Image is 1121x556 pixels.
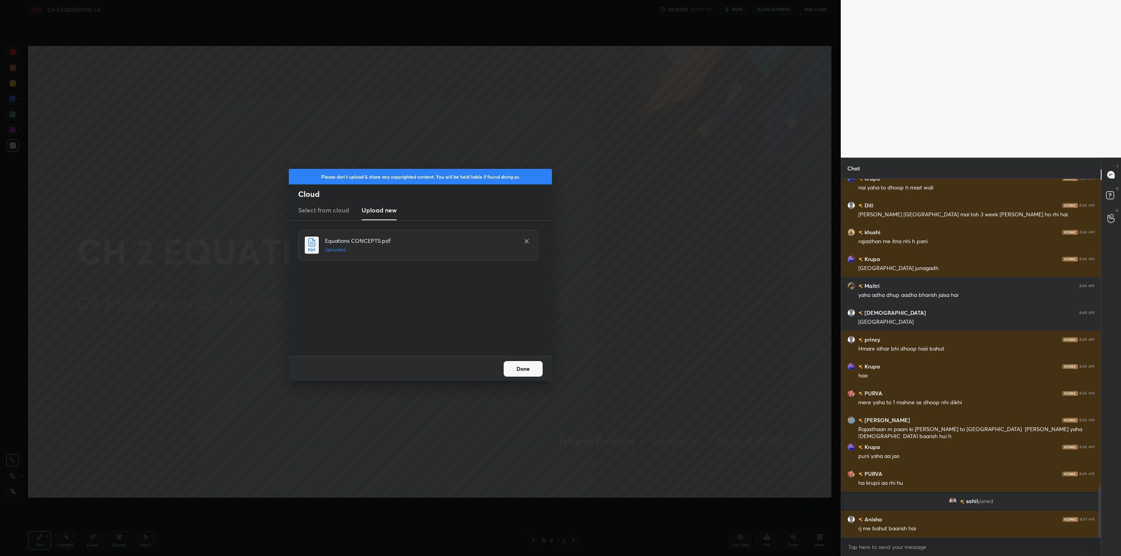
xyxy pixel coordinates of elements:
[1062,391,1078,396] img: iconic-dark.1390631f.png
[1063,517,1078,522] img: iconic-dark.1390631f.png
[1062,337,1078,342] img: iconic-dark.1390631f.png
[966,498,978,504] span: sahil
[1079,391,1095,396] div: 8:46 AM
[858,479,1095,487] div: ha krupii aa rhi hu
[1079,310,1095,315] div: 8:46 AM
[863,470,882,478] h6: PURVA
[325,237,516,245] h4: Equations CONCEPTS.pdf
[858,184,1095,192] div: nai yaha to dhoop h mast wali
[858,472,863,476] img: no-rating-badge.077c3623.svg
[863,335,880,344] h6: princy
[1062,203,1078,208] img: iconic-dark.1390631f.png
[1079,230,1095,235] div: 8:46 AM
[858,238,1095,246] div: rajasthan me itna nhi h pani
[858,318,1095,326] div: [GEOGRAPHIC_DATA]
[858,345,1095,353] div: Hmare idhar bhi dhoop haiii bahut
[858,265,1095,272] div: [GEOGRAPHIC_DATA] junagadh
[858,203,863,208] img: no-rating-badge.077c3623.svg
[1079,203,1095,208] div: 8:46 AM
[1062,472,1078,476] img: iconic-dark.1390631f.png
[858,517,863,522] img: no-rating-badge.077c3623.svg
[863,309,926,317] h6: [DEMOGRAPHIC_DATA]
[858,525,1095,533] div: rj me bahut baarish hai
[863,255,880,263] h6: Krupa
[858,338,863,342] img: no-rating-badge.077c3623.svg
[960,500,965,504] img: no-rating-badge.077c3623.svg
[858,211,1095,219] div: [PERSON_NAME] [GEOGRAPHIC_DATA] mai toh 3 week [PERSON_NAME] ho rhi hai
[362,205,397,215] h3: Upload new
[1062,257,1078,261] img: iconic-dark.1390631f.png
[1079,284,1095,288] div: 8:46 AM
[858,426,1095,440] div: Rajasthaan m paani ki [PERSON_NAME] to [GEOGRAPHIC_DATA] [PERSON_NAME] yaha [DEMOGRAPHIC_DATA] ba...
[858,365,863,369] img: no-rating-badge.077c3623.svg
[847,336,855,344] img: default.png
[847,443,855,451] img: ad4047ff7b414626837a6f128a8734e9.jpg
[847,470,855,478] img: 93674a53cbd54b25ad4945d795c22713.jpg
[1079,364,1095,369] div: 8:46 AM
[847,416,855,424] img: b863206fd2df4c1b9d84afed920e5c95.jpg
[858,399,1095,407] div: mere yaha to 1 mahine se dhoop nhi dikhi
[949,497,957,505] img: 45be8b244e1147cdb657e22ce205a112.jpg
[847,309,855,317] img: default.png
[1062,445,1078,449] img: iconic-dark.1390631f.png
[858,372,1095,380] div: haa
[858,453,1095,460] div: purii yaha aa jao
[858,230,863,235] img: no-rating-badge.077c3623.svg
[1116,186,1119,191] p: D
[1062,230,1078,235] img: iconic-dark.1390631f.png
[1062,418,1078,423] img: iconic-dark.1390631f.png
[978,498,993,504] span: joined
[863,282,880,290] h6: Maitri
[298,189,552,199] h2: Cloud
[863,201,873,209] h6: Diti
[863,416,910,424] h6: [PERSON_NAME]
[858,391,863,396] img: no-rating-badge.077c3623.svg
[847,202,855,209] img: default.png
[858,445,863,449] img: no-rating-badge.077c3623.svg
[1079,472,1095,476] div: 8:46 AM
[847,255,855,263] img: ad4047ff7b414626837a6f128a8734e9.jpg
[847,389,855,397] img: 93674a53cbd54b25ad4945d795c22713.jpg
[858,257,863,261] img: no-rating-badge.077c3623.svg
[847,282,855,290] img: 9aa3c23c967949619fc88b559721ce75.jpg
[847,228,855,236] img: d82b4e6635094b0f814dfca88e07265f.jpg
[325,246,516,253] h5: Uploaded
[863,515,882,523] h6: Anisha
[504,361,543,377] button: Done
[1080,517,1095,522] div: 8:47 AM
[858,418,863,423] img: no-rating-badge.077c3623.svg
[1079,418,1095,423] div: 8:46 AM
[863,389,882,397] h6: PURVA
[1079,445,1095,449] div: 8:46 AM
[841,158,866,179] p: Chat
[863,228,880,236] h6: khushi
[863,362,880,370] h6: Krupa
[847,516,855,523] img: default.png
[847,363,855,370] img: ad4047ff7b414626837a6f128a8734e9.jpg
[1079,257,1095,261] div: 8:46 AM
[289,169,552,184] div: Please don't upload & share any copyrighted content. You will be held liable if found doing so.
[858,311,863,315] img: no-rating-badge.077c3623.svg
[1079,337,1095,342] div: 8:46 AM
[858,177,863,181] img: no-rating-badge.077c3623.svg
[858,291,1095,299] div: yaha adha dhup aadha bharish jaisa hai
[858,284,863,288] img: no-rating-badge.077c3623.svg
[1116,164,1119,170] p: T
[1116,207,1119,213] p: G
[1062,364,1078,369] img: iconic-dark.1390631f.png
[863,443,880,451] h6: Krupa
[841,179,1101,537] div: grid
